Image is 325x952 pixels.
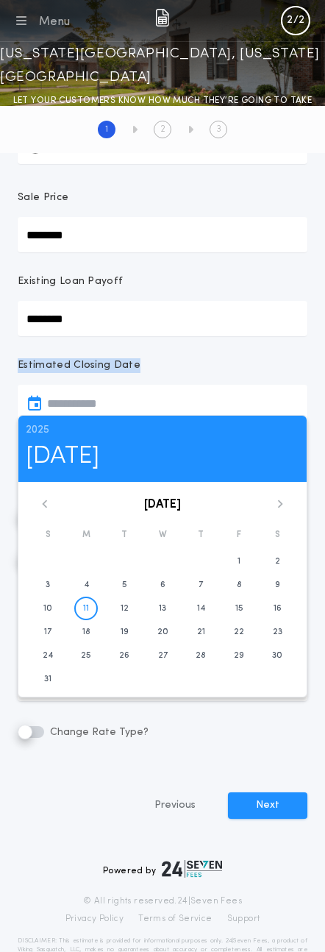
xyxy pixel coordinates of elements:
a: Support [227,913,260,925]
div: S [258,526,296,544]
button: 16 [265,597,289,620]
button: 2 [265,550,289,573]
time: 18 [82,626,90,638]
time: 30 [272,650,282,661]
time: 9 [275,579,280,591]
time: 28 [196,650,206,661]
time: 17 [44,626,51,638]
button: 11 [74,597,98,620]
button: 25 [74,644,98,667]
time: 3 [46,579,50,591]
time: 29 [234,650,244,661]
time: 25 [81,650,91,661]
button: Menu [12,10,70,31]
button: 12 [113,597,136,620]
button: 13 [151,597,174,620]
button: 27 [151,644,174,667]
time: 31 [44,673,51,685]
button: 20 [151,620,174,644]
p: 2025 [26,423,299,438]
button: 1 [227,550,251,573]
h2: 3 [216,124,221,135]
time: 6 [160,579,165,591]
img: logo [162,860,222,878]
button: 31 [36,667,60,691]
h2: 1 [105,124,108,135]
button: 18 [74,620,98,644]
time: 10 [43,603,52,614]
time: 2 [275,555,280,567]
button: 30 [265,644,289,667]
time: 8 [237,579,242,591]
h1: [DATE] [26,438,299,475]
button: 5 [113,573,136,597]
button: 17 [36,620,60,644]
a: Terms of Service [138,913,212,925]
img: img [155,9,169,26]
time: 21 [197,626,205,638]
div: Powered by [103,860,222,878]
p: Estimated Closing Date [18,358,307,373]
h2: 2 [160,124,165,135]
div: T [105,526,143,544]
time: 23 [273,626,282,638]
time: 12 [121,603,129,614]
time: 7 [199,579,203,591]
time: 22 [234,626,244,638]
time: 27 [158,650,168,661]
time: 16 [274,603,282,614]
div: T [182,526,220,544]
button: 8 [227,573,251,597]
p: Sale Price [18,191,68,205]
div: S [29,526,67,544]
time: 24 [43,650,53,661]
button: 21 [189,620,213,644]
button: 26 [113,644,136,667]
time: 1 [238,555,240,567]
button: 22 [227,620,251,644]
button: 28 [189,644,213,667]
div: W [143,526,182,544]
time: 4 [84,579,89,591]
input: Existing Loan Payoff [18,301,307,336]
button: 14 [189,597,213,620]
button: 6 [151,573,174,597]
button: 10 [36,597,60,620]
button: 9 [265,573,289,597]
button: 3 [36,573,60,597]
button: 29 [227,644,251,667]
button: Next [228,792,307,819]
div: Menu [38,13,70,31]
time: 14 [197,603,205,614]
button: 19 [113,620,136,644]
time: 5 [122,579,127,591]
p: © All rights reserved. 24|Seven Fees [18,895,307,907]
time: 20 [157,626,168,638]
time: 26 [119,650,129,661]
button: Previous [125,792,225,819]
button: 4 [74,573,98,597]
input: Sale Price [18,217,307,252]
a: Privacy Policy [65,913,124,925]
time: 13 [159,603,166,614]
button: 15 [227,597,251,620]
button: [DATE] [144,496,181,514]
button: 24 [36,644,60,667]
time: 19 [121,626,129,638]
p: Existing Loan Payoff [18,274,123,289]
button: 7 [189,573,213,597]
div: M [67,526,105,544]
span: Change Rate Type? [47,727,149,738]
time: 11 [83,603,89,614]
div: F [220,526,258,544]
time: 15 [235,603,243,614]
button: 23 [265,620,289,644]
